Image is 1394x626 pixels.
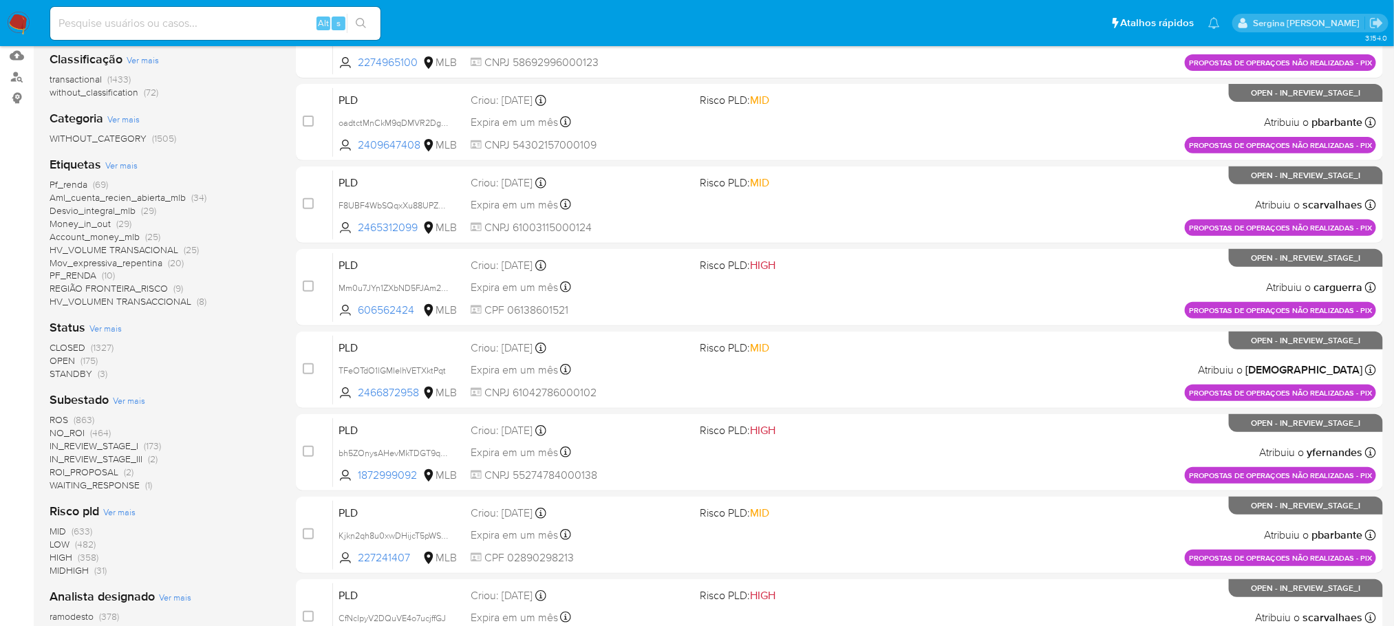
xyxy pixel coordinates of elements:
[1369,16,1384,30] a: Sair
[318,17,329,30] span: Alt
[336,17,341,30] span: s
[50,14,380,32] input: Pesquise usuários ou casos...
[1121,16,1194,30] span: Atalhos rápidos
[1253,17,1364,30] p: sergina.neta@mercadolivre.com
[1208,17,1220,29] a: Notificações
[1365,32,1387,43] span: 3.154.0
[347,14,375,33] button: search-icon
